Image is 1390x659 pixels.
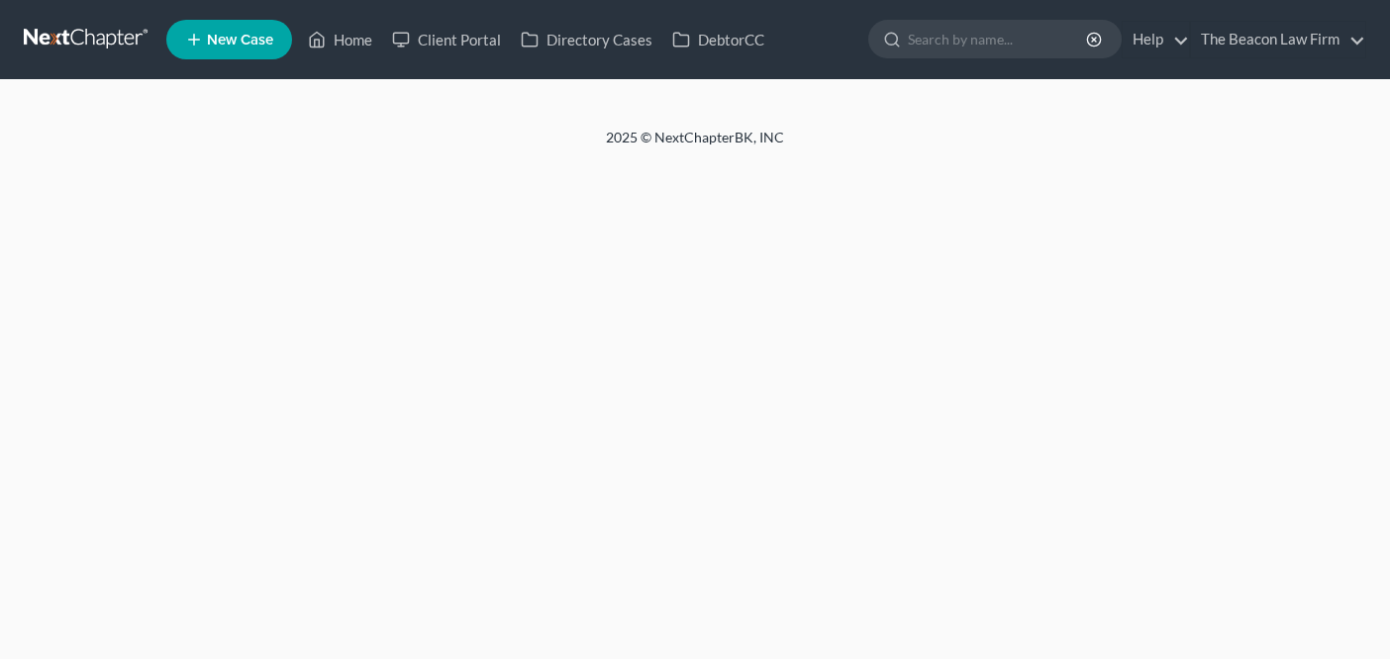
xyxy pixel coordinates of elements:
[131,128,1259,163] div: 2025 © NextChapterBK, INC
[207,33,273,47] span: New Case
[511,22,662,57] a: Directory Cases
[1123,22,1189,57] a: Help
[298,22,382,57] a: Home
[382,22,511,57] a: Client Portal
[662,22,774,57] a: DebtorCC
[908,21,1089,57] input: Search by name...
[1191,22,1365,57] a: The Beacon Law Firm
